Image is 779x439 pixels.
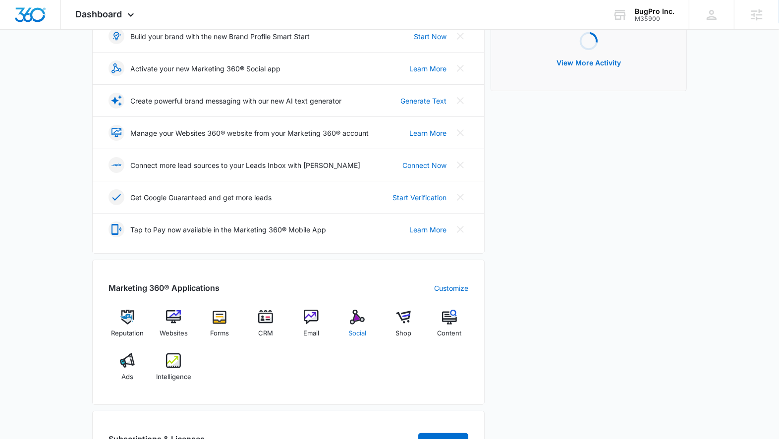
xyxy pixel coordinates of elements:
h2: Marketing 360® Applications [109,282,220,294]
button: Close [452,157,468,173]
a: Start Verification [392,192,446,203]
span: Forms [210,329,229,338]
a: Forms [201,310,239,345]
a: Start Now [414,31,446,42]
a: CRM [246,310,284,345]
a: Content [430,310,468,345]
a: Generate Text [400,96,446,106]
a: Customize [434,283,468,293]
a: Connect Now [402,160,446,170]
p: Create powerful brand messaging with our new AI text generator [130,96,341,106]
span: Intelligence [156,372,191,382]
a: Websites [155,310,193,345]
p: Activate your new Marketing 360® Social app [130,63,280,74]
span: Email [303,329,319,338]
p: Build your brand with the new Brand Profile Smart Start [130,31,310,42]
span: Social [348,329,366,338]
button: Close [452,28,468,44]
a: Ads [109,353,147,389]
span: CRM [258,329,273,338]
a: Intelligence [155,353,193,389]
p: Get Google Guaranteed and get more leads [130,192,272,203]
span: Websites [160,329,188,338]
a: Learn More [409,128,446,138]
span: Content [437,329,462,338]
a: Reputation [109,310,147,345]
a: Email [292,310,331,345]
button: Close [452,221,468,237]
button: Close [452,60,468,76]
p: Tap to Pay now available in the Marketing 360® Mobile App [130,224,326,235]
a: Social [338,310,377,345]
div: account name [635,7,674,15]
span: Dashboard [76,9,122,19]
button: Close [452,93,468,109]
div: account id [635,15,674,22]
a: Learn More [409,224,446,235]
span: Reputation [111,329,144,338]
a: Shop [385,310,423,345]
p: Connect more lead sources to your Leads Inbox with [PERSON_NAME] [130,160,360,170]
p: Manage your Websites 360® website from your Marketing 360® account [130,128,369,138]
button: View More Activity [547,51,631,75]
span: Ads [121,372,133,382]
span: Shop [395,329,411,338]
button: Close [452,125,468,141]
a: Learn More [409,63,446,74]
button: Close [452,189,468,205]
